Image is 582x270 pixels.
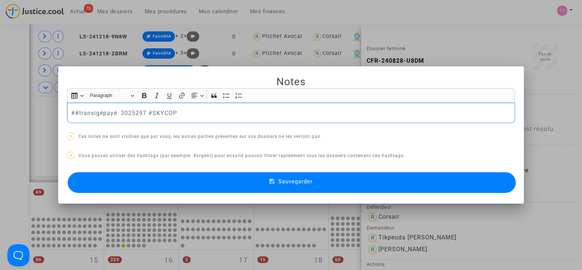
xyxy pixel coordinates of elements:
p: ##transigépayé 3025297 #SKYCOP [71,108,511,118]
iframe: Help Scout Beacon - Open [7,244,29,266]
div: Editor toolbar [67,88,515,103]
span: Sauvegarder [278,178,313,185]
p: Ces notes ne sont visibles que par vous, les autres parties présentes sur vos dossiers ne les ver... [67,132,515,141]
p: Vous pouvez utiliser des hashtags (par exemple: #urgent) pour ensuite pouvoir filtrer rapidement ... [67,151,515,160]
span: ? [70,135,72,139]
button: Paragraph [87,90,138,101]
span: Paragraph [90,91,128,100]
div: Rich Text Editor, main [67,103,515,123]
h2: Notes [67,75,515,88]
span: ? [70,154,72,158]
button: Sauvegarder [68,172,516,193]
